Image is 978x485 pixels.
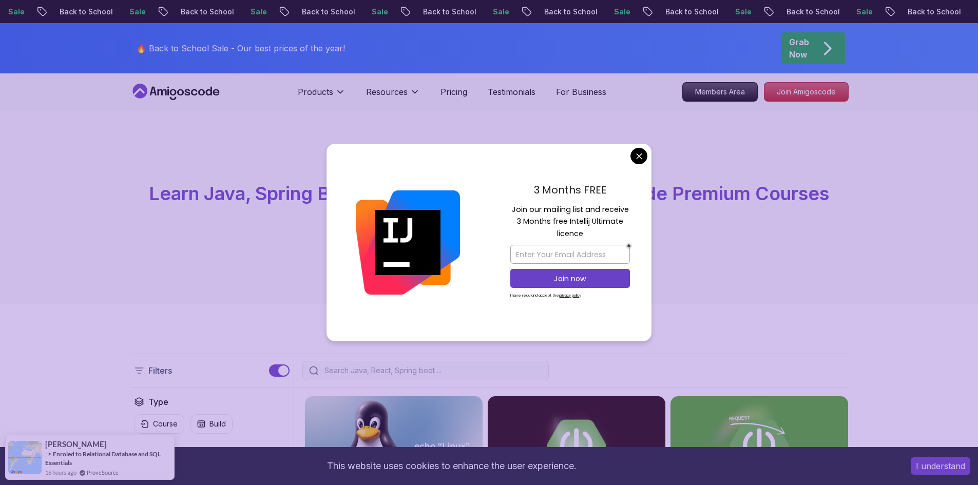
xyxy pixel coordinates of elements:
a: Testimonials [488,86,535,98]
p: Sale [383,7,416,17]
button: Build [190,414,233,434]
a: Join Amigoscode [764,82,849,102]
a: For Business [556,86,606,98]
img: provesource social proof notification image [8,441,42,474]
p: Course [153,419,178,429]
p: Back to School [435,7,505,17]
p: 🔥 Back to School Sale - Our best prices of the year! [136,42,345,54]
p: Sale [626,7,659,17]
h2: Type [148,396,168,408]
span: 16 hours ago [45,468,76,477]
a: Members Area [682,82,758,102]
p: Join Amigoscode [764,83,848,101]
p: Back to School [798,7,868,17]
span: -> [45,450,52,458]
p: Sale [141,7,174,17]
p: Sale [505,7,538,17]
a: Pricing [440,86,467,98]
p: Grab Now [789,36,809,61]
span: [PERSON_NAME] [45,440,107,449]
a: ProveSource [87,468,119,477]
p: Sale [20,7,53,17]
p: Back to School [556,7,626,17]
p: Back to School [71,7,141,17]
div: This website uses cookies to enhance the user experience. [8,455,895,477]
p: Build [209,419,226,429]
p: Back to School [193,7,262,17]
button: Accept cookies [911,457,970,475]
p: Sale [868,7,901,17]
p: Sale [747,7,780,17]
a: Enroled to Relational Database and SQL Essentials [45,450,161,467]
p: Resources [366,86,408,98]
button: Resources [366,86,420,106]
input: Search Java, React, Spring boot ... [322,365,542,376]
p: Back to School [314,7,383,17]
p: Back to School [677,7,747,17]
p: Products [298,86,333,98]
p: Master in-demand skills like Java, Spring Boot, DevOps, React, and more through hands-on, expert-... [317,212,662,255]
p: Sale [262,7,295,17]
span: Learn Java, Spring Boot, DevOps & More with Amigoscode Premium Courses [149,182,829,205]
p: Filters [148,364,172,377]
button: Products [298,86,346,106]
button: Course [134,414,184,434]
p: Members Area [683,83,757,101]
